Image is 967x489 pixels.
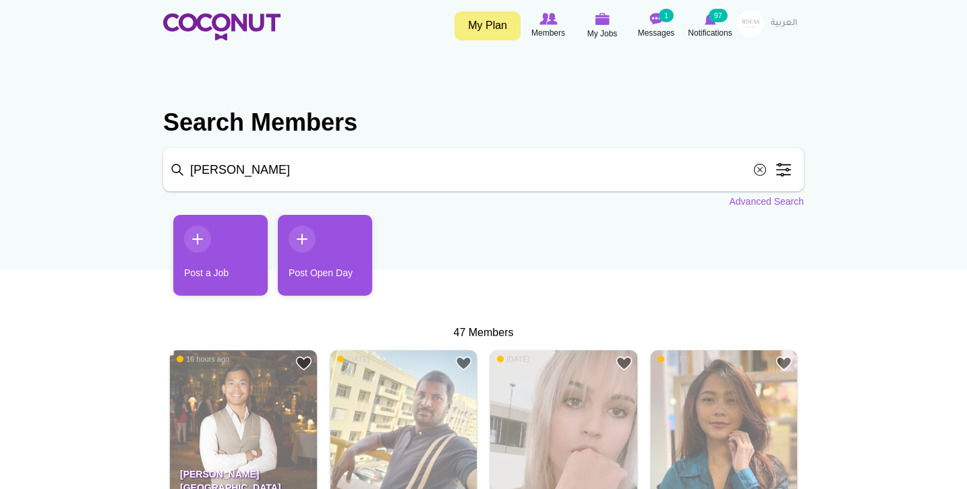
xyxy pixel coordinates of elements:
[764,10,804,37] a: العربية
[497,354,530,364] span: [DATE]
[455,11,521,40] a: My Plan
[629,10,683,41] a: Messages Messages 1
[729,195,804,208] a: Advanced Search
[278,215,372,296] a: Post Open Day
[616,355,633,372] a: Add to Favourites
[657,354,691,364] span: [DATE]
[649,13,663,25] img: Messages
[775,355,792,372] a: Add to Favourites
[688,26,732,40] span: Notifications
[709,9,728,22] small: 97
[173,215,268,296] a: Post a Job
[163,215,258,306] li: 1 / 2
[295,355,312,372] a: Add to Favourites
[539,13,557,25] img: Browse Members
[659,9,674,22] small: 1
[595,13,610,25] img: My Jobs
[587,27,618,40] span: My Jobs
[337,354,370,364] span: [DATE]
[177,354,229,364] span: 16 hours ago
[163,106,804,139] h2: Search Members
[521,10,575,41] a: Browse Members Members
[268,215,362,306] li: 2 / 2
[531,26,565,40] span: Members
[683,10,737,41] a: Notifications Notifications 97
[455,355,472,372] a: Add to Favourites
[163,13,281,40] img: Home
[163,325,804,341] div: 47 Members
[575,10,629,42] a: My Jobs My Jobs
[163,148,804,191] input: Search members by role or city
[705,13,716,25] img: Notifications
[638,26,675,40] span: Messages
